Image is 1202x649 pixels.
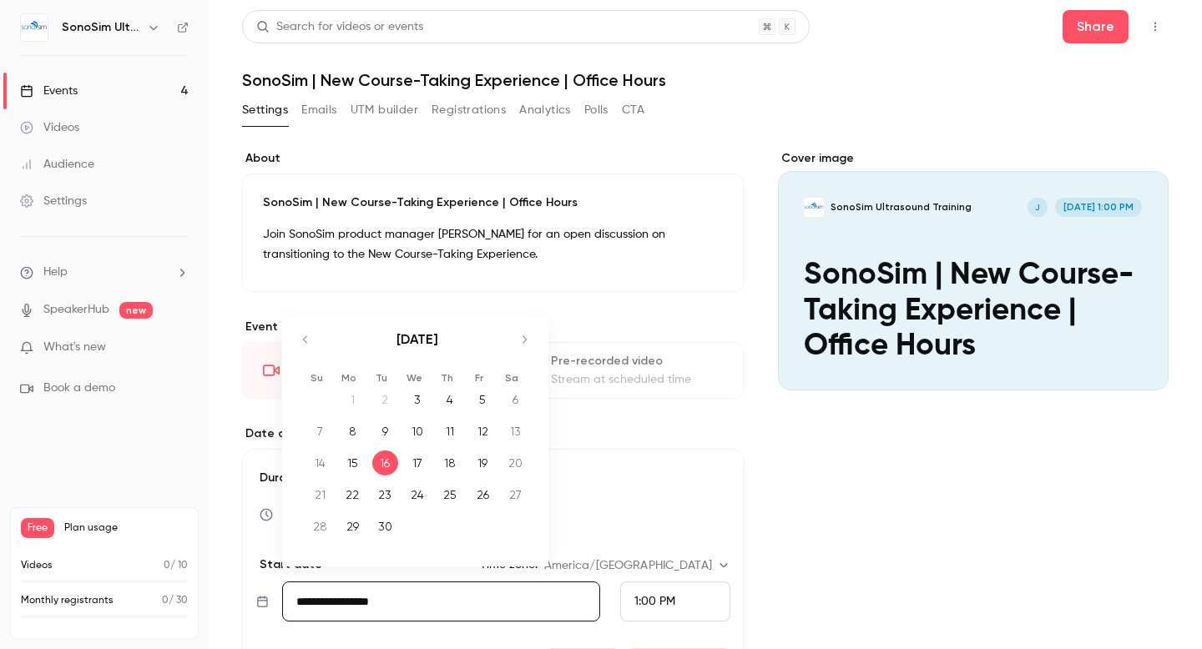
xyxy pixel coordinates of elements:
[311,372,323,384] small: Su
[503,450,528,475] div: 20
[307,419,333,444] div: 7
[43,264,68,281] span: Help
[242,342,490,399] div: LiveGo live at scheduled time
[778,150,1169,167] label: Cover image
[242,319,745,335] p: Event type
[304,511,336,542] td: Sunday, September 28, 2025
[405,450,431,475] div: 17
[336,384,369,415] td: Not available. Monday, September 1, 2025
[301,97,336,123] button: Emails
[475,372,483,384] small: Fr
[242,70,1169,90] h1: SonoSim | New Course-Taking Experience | Office Hours
[437,450,463,475] div: 18
[402,447,434,479] td: Wednesday, September 17, 2025
[351,97,418,123] button: UTM builder
[307,514,333,539] div: 28
[434,479,467,511] td: Thursday, September 25, 2025
[21,558,53,573] p: Videos
[307,450,333,475] div: 14
[407,372,422,384] small: We
[470,450,496,475] div: 19
[372,419,398,444] div: 9
[340,482,366,507] div: 22
[164,558,188,573] p: / 10
[256,556,322,573] p: Start date
[544,557,730,574] div: America/[GEOGRAPHIC_DATA]
[304,479,336,511] td: Sunday, September 21, 2025
[242,425,745,442] label: Date and time
[402,415,434,447] td: Wednesday, September 10, 2025
[437,419,463,444] div: 11
[551,353,724,370] div: Pre-recorded video
[437,387,463,412] div: 4
[434,384,467,415] td: Thursday, September 4, 2025
[499,415,532,447] td: Saturday, September 13, 2025
[432,97,506,123] button: Registrations
[119,302,153,319] span: new
[340,514,366,539] div: 29
[497,342,745,399] div: Pre-recorded videoStream at scheduled time
[369,479,402,511] td: Tuesday, September 23, 2025
[369,415,402,447] td: Tuesday, September 9, 2025
[470,482,496,507] div: 26
[282,581,600,621] input: Tue, Feb 17, 2026
[551,371,724,388] div: Stream at scheduled time
[505,372,518,384] small: Sa
[369,384,402,415] td: Not available. Tuesday, September 2, 2025
[21,593,114,608] p: Monthly registrants
[169,340,189,355] iframe: Noticeable Trigger
[340,387,366,412] div: 1
[336,415,369,447] td: Monday, September 8, 2025
[242,150,745,167] label: About
[372,387,398,412] div: 2
[470,387,496,412] div: 5
[307,482,333,507] div: 21
[263,224,724,264] p: Join SonoSim product manager [PERSON_NAME] for an open discussion on transitioning to the New Cou...
[62,19,140,36] h6: SonoSim Ultrasound Training
[499,447,532,479] td: Saturday, September 20, 2025
[64,521,188,535] span: Plan usage
[263,194,724,211] p: SonoSim | New Course-Taking Experience | Office Hours
[402,384,434,415] td: Wednesday, September 3, 2025
[340,419,366,444] div: 8
[467,479,499,511] td: Friday, September 26, 2025
[405,387,431,412] div: 3
[467,384,499,415] td: Friday, September 5, 2025
[778,150,1169,390] section: Cover image
[369,447,402,479] td: Selected. Tuesday, September 16, 2025
[256,18,423,36] div: Search for videos or events
[336,511,369,542] td: Monday, September 29, 2025
[584,97,609,123] button: Polls
[282,316,548,559] div: Calendar
[43,301,109,319] a: SpeakerHub
[620,581,730,621] div: From
[634,596,675,607] span: 1:00 PM
[467,447,499,479] td: Friday, September 19, 2025
[470,419,496,444] div: 12
[437,482,463,507] div: 25
[499,479,532,511] td: Saturday, September 27, 2025
[503,387,528,412] div: 6
[43,380,115,397] span: Book a demo
[376,372,387,384] small: Tu
[405,482,431,507] div: 24
[372,450,398,475] div: 16
[402,479,434,511] td: Wednesday, September 24, 2025
[164,561,170,571] span: 0
[20,264,189,281] li: help-dropdown-opener
[20,119,79,136] div: Videos
[499,384,532,415] td: Saturday, September 6, 2025
[372,514,398,539] div: 30
[503,482,528,507] div: 27
[242,97,288,123] button: Settings
[1063,10,1129,43] button: Share
[519,97,571,123] button: Analytics
[304,447,336,479] td: Sunday, September 14, 2025
[503,419,528,444] div: 13
[336,447,369,479] td: Monday, September 15, 2025
[405,419,431,444] div: 10
[434,415,467,447] td: Thursday, September 11, 2025
[20,193,87,209] div: Settings
[622,97,644,123] button: CTA
[340,450,366,475] div: 15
